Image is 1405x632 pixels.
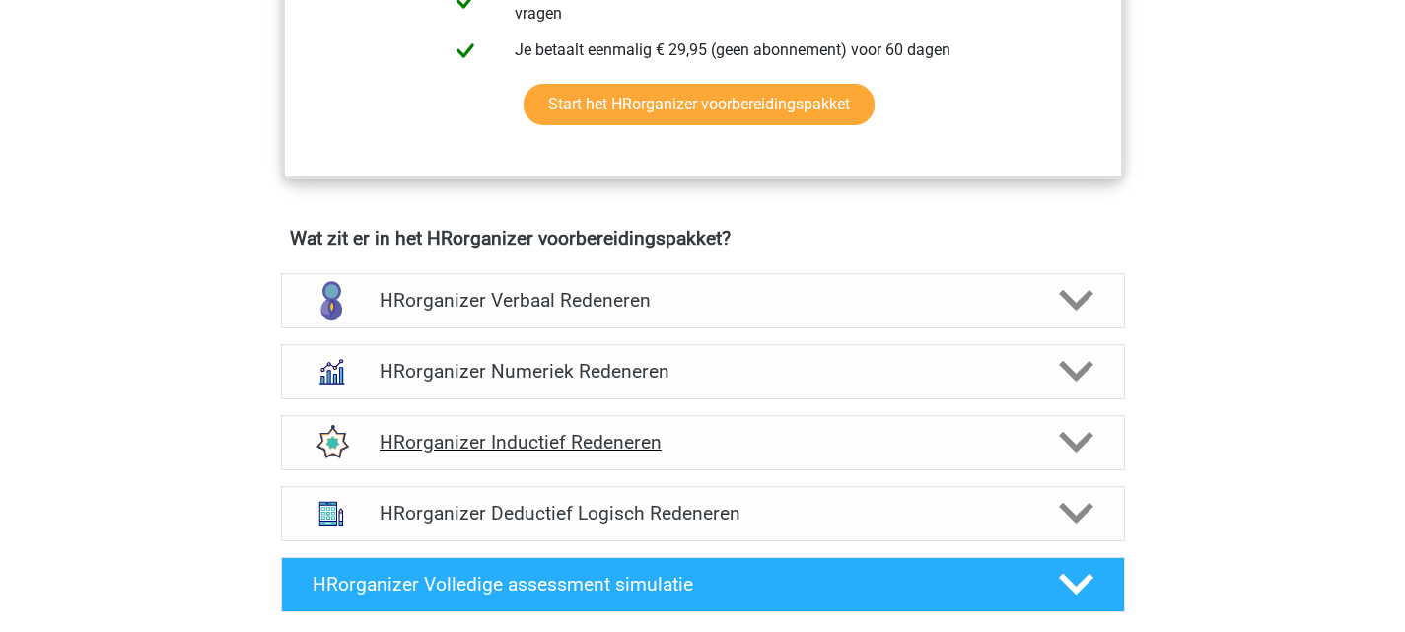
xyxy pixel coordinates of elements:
h4: Wat zit er in het HRorganizer voorbereidingspakket? [290,227,1116,249]
h4: HRorganizer Verbaal Redeneren [380,289,1025,312]
img: abstracte matrices [306,488,357,539]
a: Start het HRorganizer voorbereidingspakket [524,84,875,125]
a: numeriek redeneren HRorganizer Numeriek Redeneren [273,344,1133,399]
a: abstracte matrices HRorganizer Deductief Logisch Redeneren [273,486,1133,541]
h4: HRorganizer Deductief Logisch Redeneren [380,502,1025,525]
a: figuurreeksen HRorganizer Inductief Redeneren [273,415,1133,470]
a: verbaal redeneren HRorganizer Verbaal Redeneren [273,273,1133,328]
img: figuurreeksen [306,417,357,468]
a: HRorganizer Volledige assessment simulatie [273,557,1133,612]
h4: HRorganizer Numeriek Redeneren [380,360,1025,383]
img: numeriek redeneren [306,346,357,397]
h4: HRorganizer Inductief Redeneren [380,431,1025,454]
h4: HRorganizer Volledige assessment simulatie [313,573,1026,596]
img: verbaal redeneren [306,275,357,326]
